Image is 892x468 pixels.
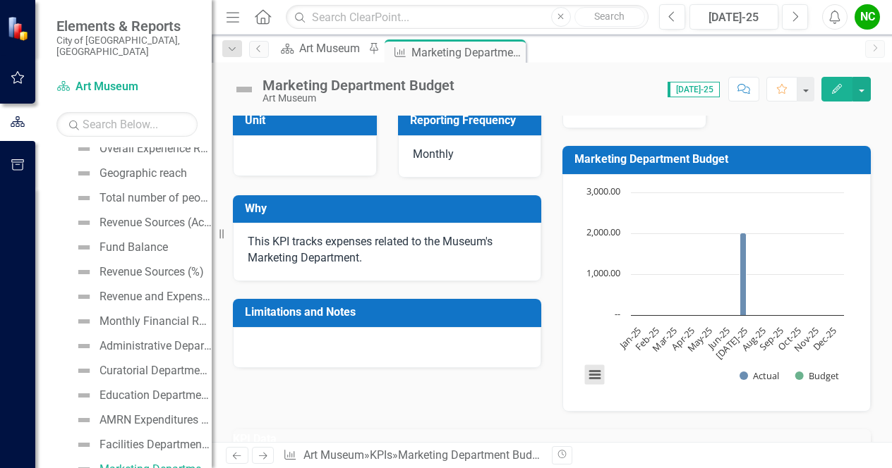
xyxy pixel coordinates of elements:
a: Fund Balance [72,236,168,259]
div: Art Museum [263,93,454,104]
button: Show Budget [795,369,839,382]
img: Not Defined [76,165,92,182]
a: Total number of people served [72,187,212,209]
div: Chart. Highcharts interactive chart. [577,185,856,397]
div: Total number of people served [100,192,212,204]
img: ClearPoint Strategy [7,16,32,40]
a: Geographic reach [72,162,187,185]
div: Marketing Department Budget [263,78,454,93]
div: Monthly [398,135,542,178]
text: 2,000.00 [586,226,620,238]
div: » » [283,448,541,464]
a: Facilities Department Budget [72,433,212,456]
img: Not Defined [76,288,92,305]
a: Art Museum [276,39,364,57]
text: Oct-25 [775,324,803,352]
img: Not Defined [76,436,92,453]
input: Search Below... [56,112,198,137]
button: [DATE]-25 [689,4,778,30]
button: Search [574,7,645,27]
text: Jan-25 [616,324,644,352]
a: KPIs [370,448,392,462]
text: Apr-25 [668,324,697,352]
text: Jun-25 [704,324,733,352]
img: Not Defined [76,338,92,355]
a: Revenue Sources (Actual) [72,211,212,234]
div: Administrative Department Budget [100,340,212,352]
h3: Reporting Frequency [410,114,535,127]
input: Search ClearPoint... [286,5,649,30]
text: Mar-25 [649,324,679,354]
span: [DATE]-25 [668,82,720,97]
div: Geographic reach [100,167,187,180]
text: Nov-25 [791,324,821,354]
img: Not Defined [76,214,92,231]
div: Fund Balance [100,241,168,254]
img: Not Defined [76,412,92,429]
a: Art Museum [303,448,364,462]
h3: Why [245,202,534,215]
button: NC [855,4,880,30]
div: Art Museum [299,39,364,57]
button: Show Actual [740,369,779,382]
img: Not Defined [76,190,92,207]
text: Feb-25 [632,324,661,353]
img: Not Defined [76,264,92,281]
a: Art Museum [56,79,198,95]
img: Not Defined [76,387,92,404]
text: Aug-25 [739,324,769,354]
span: Elements & Reports [56,18,198,35]
img: Not Defined [76,140,92,157]
div: Revenue Sources (%) [100,266,204,278]
text: 1,000.00 [586,266,620,279]
div: [DATE]-25 [694,9,773,26]
a: Overall Experience Rating (OER) [72,137,212,160]
h3: Unit [245,114,370,127]
div: Marketing Department Budget [411,44,522,61]
svg: Interactive chart [577,185,851,397]
text: Dec-25 [810,324,839,353]
a: Education Department Budget [72,384,212,407]
a: AMRN Expenditures by Fund [72,409,212,431]
path: Jul-25, 2,008.3. Actual. [740,233,747,315]
div: Overall Experience Rating (OER) [100,142,212,155]
button: View chart menu, Chart [585,365,605,385]
div: Education Department Budget [100,389,212,402]
a: Revenue and Expenses [72,285,212,308]
div: AMRN Expenditures by Fund [100,414,212,426]
h3: Marketing Department Budget [574,153,864,166]
div: Revenue and Expenses [100,290,212,303]
p: This KPI tracks expenses related to the Museum's Marketing Department. [248,234,526,266]
text: -- [615,307,620,320]
div: Monthly Financial Report [100,315,212,328]
div: Marketing Department Budget [398,448,548,462]
h3: Limitations and Notes [245,306,534,319]
img: Not Defined [233,78,255,101]
a: Administrative Department Budget [72,335,212,357]
div: Revenue Sources (Actual) [100,216,212,229]
h3: KPI Data [233,433,871,445]
img: Not Defined [76,313,92,330]
span: Search [594,11,625,22]
a: Revenue Sources (%) [72,261,204,283]
text: 3,000.00 [586,185,620,197]
text: [DATE]-25 [713,324,750,362]
img: Not Defined [76,239,92,256]
div: Curatorial Department Budget [100,364,212,377]
a: Monthly Financial Report [72,310,212,333]
div: Facilities Department Budget [100,438,212,451]
img: Not Defined [76,362,92,379]
small: City of [GEOGRAPHIC_DATA], [GEOGRAPHIC_DATA] [56,35,198,58]
text: Sep-25 [757,324,786,353]
text: May-25 [685,324,715,355]
a: Curatorial Department Budget [72,359,212,382]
